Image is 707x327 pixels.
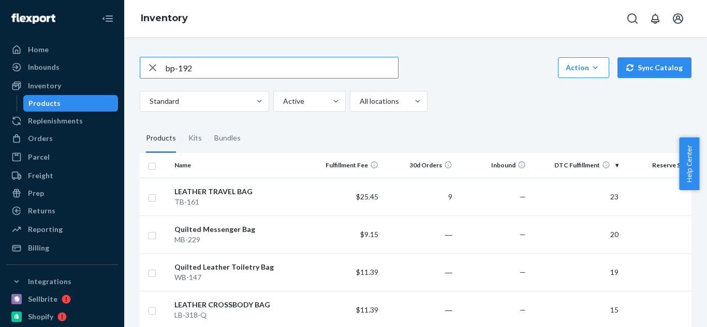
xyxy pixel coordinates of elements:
[97,8,118,29] button: Close Navigation
[6,77,118,94] a: Inventory
[28,294,57,304] div: Sellbrite
[645,8,666,29] button: Open notifications
[23,95,119,112] a: Products
[6,167,118,184] a: Freight
[174,224,304,235] div: Quilted Messenger Bag
[28,206,55,216] div: Returns
[360,230,378,239] span: $9.15
[174,300,304,310] div: LEATHER CROSSBODY BAG
[28,243,49,253] div: Billing
[6,308,118,325] a: Shopify
[174,186,304,197] div: LEATHER TRAVEL BAG
[28,152,50,162] div: Parcel
[188,124,202,153] div: Kits
[146,124,176,153] div: Products
[558,57,609,78] button: Action
[520,192,526,201] span: —
[382,153,456,178] th: 30d Orders
[6,149,118,165] a: Parcel
[520,230,526,239] span: —
[382,253,456,291] td: ―
[141,12,188,24] a: Inventory
[6,240,118,256] a: Billing
[668,8,688,29] button: Open account menu
[530,215,622,253] td: 20
[6,273,118,290] button: Integrations
[382,178,456,215] td: 9
[530,253,622,291] td: 19
[382,215,456,253] td: ―
[6,59,118,75] a: Inbounds
[6,130,118,147] a: Orders
[6,41,118,58] a: Home
[28,276,71,287] div: Integrations
[28,170,53,181] div: Freight
[359,96,360,106] input: All locations
[174,262,304,272] div: Quilted Leather Toiletry Bag
[28,116,83,126] div: Replenishments
[520,305,526,314] span: —
[356,305,378,314] span: $11.39
[356,268,378,276] span: $11.39
[174,310,304,320] div: LB-318-Q
[132,4,196,34] ol: breadcrumbs
[6,291,118,307] a: Sellbrite
[6,185,118,201] a: Prep
[622,8,643,29] button: Open Search Box
[679,137,699,190] button: Help Center
[6,113,118,129] a: Replenishments
[28,133,53,144] div: Orders
[456,153,531,178] th: Inbound
[566,63,601,73] div: Action
[28,98,61,108] div: Products
[309,153,383,178] th: Fulfillment Fee
[170,153,308,178] th: Name
[28,62,60,72] div: Inbounds
[530,178,622,215] td: 23
[530,153,622,178] th: DTC Fulfillment
[28,81,61,91] div: Inventory
[617,57,691,78] button: Sync Catalog
[11,13,55,24] img: Flexport logo
[6,221,118,238] a: Reporting
[282,96,283,106] input: Active
[6,203,118,219] a: Returns
[520,268,526,276] span: —
[174,235,304,245] div: MB-229
[28,44,49,55] div: Home
[28,312,53,322] div: Shopify
[356,192,378,201] span: $25.45
[214,124,241,153] div: Bundles
[28,224,63,235] div: Reporting
[174,197,304,207] div: TB-161
[165,57,398,78] input: Search inventory by name or sku
[28,188,44,198] div: Prep
[149,96,150,106] input: Standard
[174,272,304,283] div: WB-147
